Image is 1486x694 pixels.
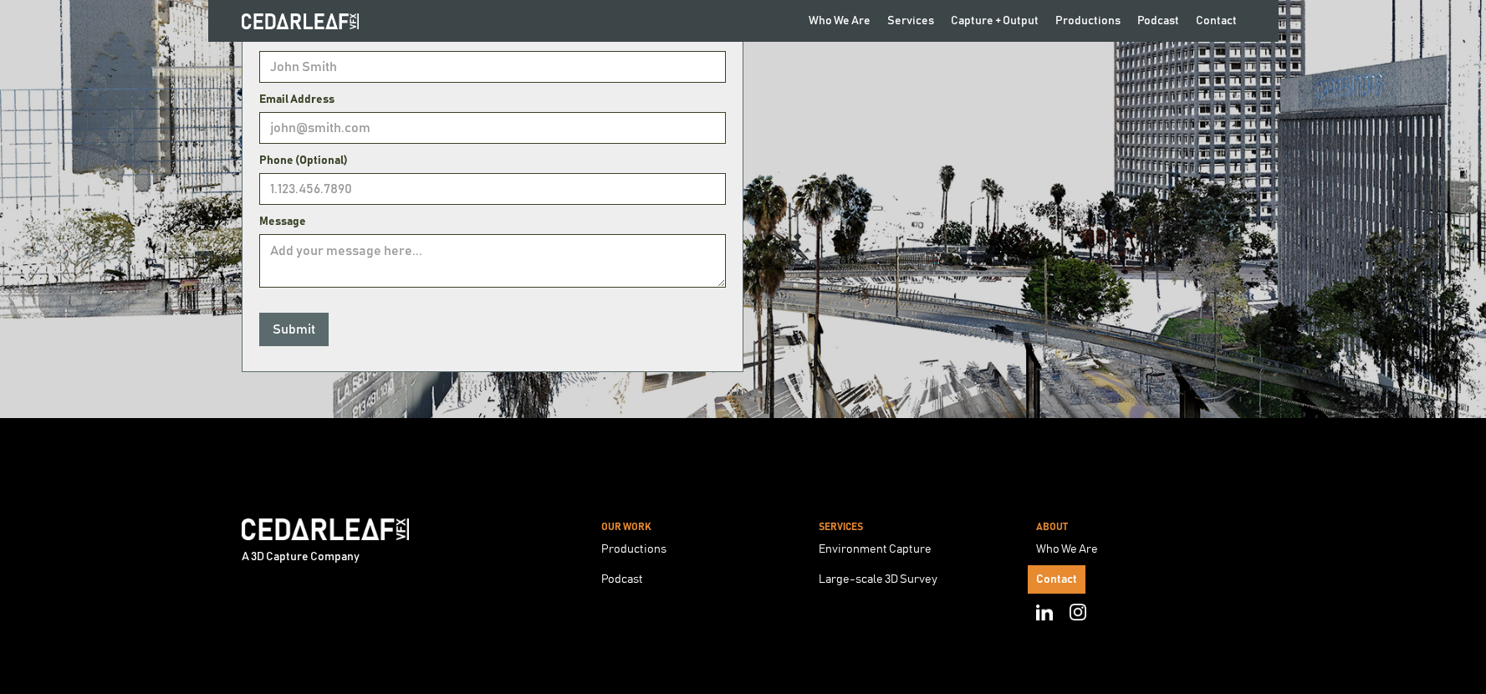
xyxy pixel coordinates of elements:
label: Message [259,213,726,230]
div: our Work [593,518,651,535]
input: Submit [259,313,329,346]
div: Services [887,13,934,29]
a: Productions [593,535,675,564]
div: Contact [1196,13,1237,29]
label: Phone (Optional) [259,152,726,169]
div: Productions [1055,13,1121,29]
input: 1.123.456.7890 [259,173,726,205]
div: Podcast [601,574,643,585]
div: Contact [1036,574,1077,585]
div: Podcast [1137,13,1179,29]
form: Get In Touch [242,13,743,372]
div: About [1028,518,1068,535]
a: Who We Are [1028,535,1106,564]
input: john@smith.com [259,112,726,144]
div: Large-scale 3D Survey [819,574,937,585]
div: Who We Are [809,13,871,29]
a: Podcast [593,565,651,594]
a: Contact [1028,565,1085,594]
label: Email Address [259,91,726,108]
div: Who We Are [1036,543,1098,555]
div: A 3D Capture Company [242,549,409,565]
div: Environment Capture [819,543,932,555]
a: Environment Capture [810,535,940,564]
a: Large-scale 3D Survey [810,565,946,594]
div: Services [810,518,863,535]
div: Productions [601,543,666,555]
div: Capture + Output [951,13,1039,29]
input: John Smith [259,51,726,83]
